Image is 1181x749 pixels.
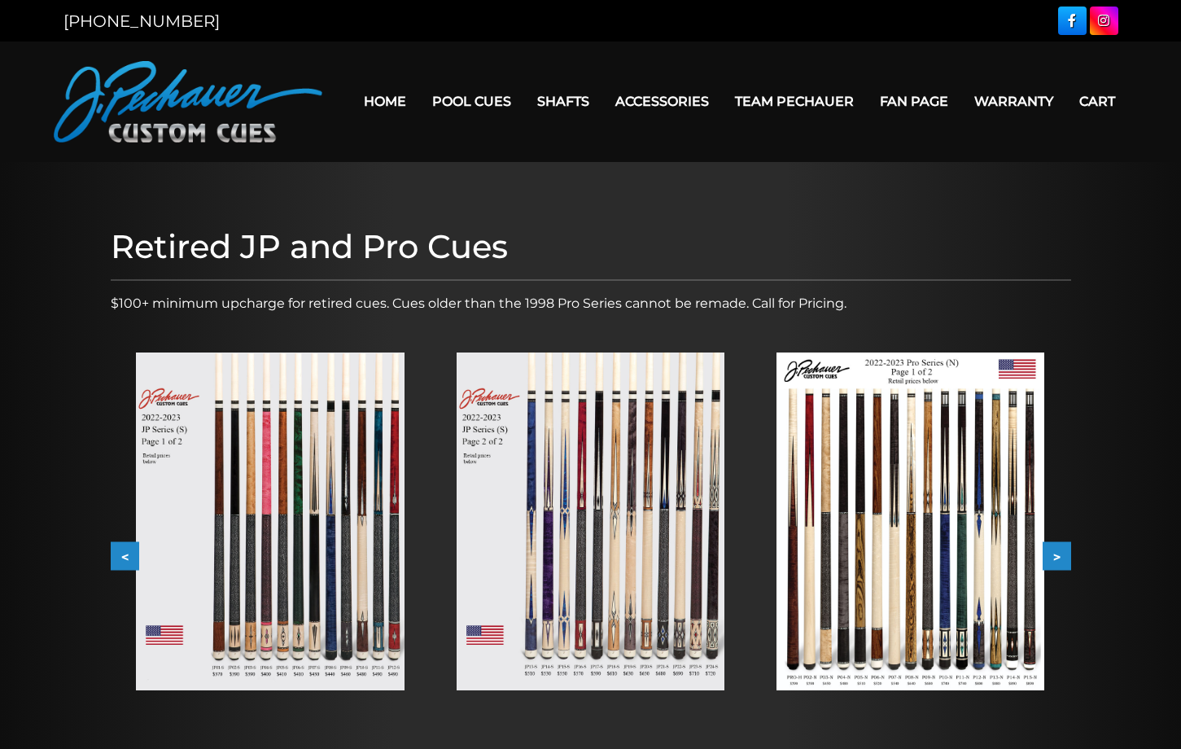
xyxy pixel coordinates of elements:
div: Carousel Navigation [111,542,1071,571]
button: > [1043,542,1071,571]
a: Home [351,81,419,122]
a: Fan Page [867,81,961,122]
a: Warranty [961,81,1066,122]
button: < [111,542,139,571]
p: $100+ minimum upcharge for retired cues. Cues older than the 1998 Pro Series cannot be remade. Ca... [111,294,1071,313]
a: Accessories [602,81,722,122]
h1: Retired JP and Pro Cues [111,227,1071,266]
a: [PHONE_NUMBER] [63,11,220,31]
a: Pool Cues [419,81,524,122]
a: Shafts [524,81,602,122]
img: Pechauer Custom Cues [54,61,322,142]
a: Cart [1066,81,1128,122]
a: Team Pechauer [722,81,867,122]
